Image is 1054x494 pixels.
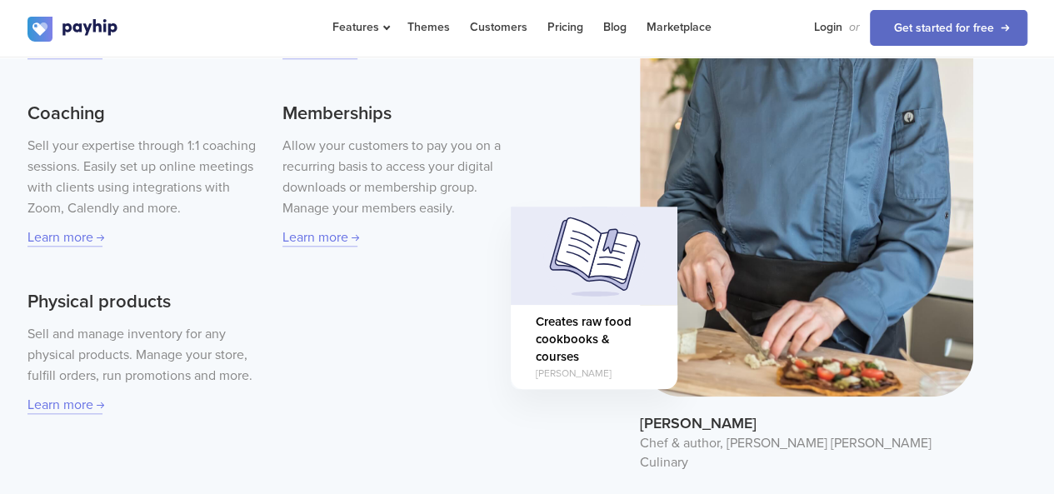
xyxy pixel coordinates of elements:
[640,434,973,472] span: Chef & author, [PERSON_NAME] [PERSON_NAME] Culinary
[870,10,1027,46] a: Get started for free
[332,20,387,34] span: Features
[282,136,514,219] p: Allow your customers to pay you on a recurring basis to access your digital downloads or membersh...
[282,229,357,247] a: Learn more
[282,42,357,59] a: Learn more
[511,207,677,305] img: homepage-hero-card-image.svg
[640,397,973,435] span: [PERSON_NAME]
[27,101,259,127] h3: Coaching
[536,313,652,367] span: Creates raw food cookbooks & courses
[27,324,259,387] p: Sell and manage inventory for any physical products. Manage your store, fulfill orders, run promo...
[27,136,259,219] p: Sell your expertise through 1:1 coaching sessions. Easily set up online meetings with clients usi...
[27,289,259,316] h3: Physical products
[536,367,652,381] span: [PERSON_NAME]
[27,42,102,59] a: Learn more
[27,229,102,247] a: Learn more
[27,17,119,42] img: logo.svg
[27,397,102,414] a: Learn more
[282,101,514,127] h3: Memberships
